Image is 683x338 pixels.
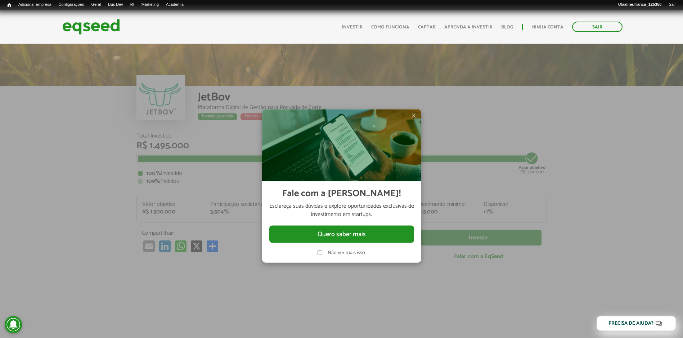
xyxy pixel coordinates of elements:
a: Academia [162,2,187,8]
a: Aprenda a investir [444,25,493,30]
a: RI [127,2,138,8]
a: Minha conta [531,25,563,30]
a: Configurações [55,2,88,8]
p: Esclareça suas dúvidas e explore oportunidades exclusivas de investimento em startups. [269,202,414,218]
a: Adicionar empresa [15,2,55,8]
a: Início [4,2,15,9]
img: EqSeed [62,17,120,36]
a: Blog [501,25,513,30]
a: Oláaline.franca_125350 [615,2,665,8]
a: Investir [342,25,363,30]
a: Marketing [138,2,162,8]
a: Captar [418,25,436,30]
img: Imagem celular [262,109,421,181]
a: Como funciona [371,25,409,30]
strong: aline.franca_125350 [624,2,662,6]
span: × [412,111,416,120]
h2: Fale com a [PERSON_NAME]! [282,188,401,199]
a: Sair [665,2,679,8]
span: Início [7,3,11,8]
a: Bus Dev [104,2,127,8]
a: Geral [87,2,104,8]
label: Não ver mais isso [328,250,366,255]
a: Sair [572,22,623,32]
button: Quero saber mais [269,226,414,243]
